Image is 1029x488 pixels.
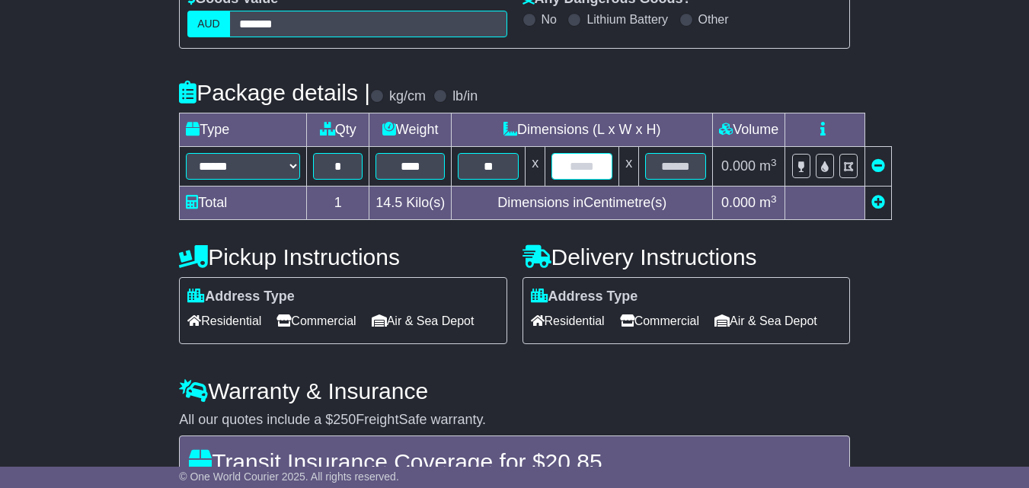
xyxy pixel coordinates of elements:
[187,309,261,333] span: Residential
[389,88,426,105] label: kg/cm
[369,187,452,220] td: Kilo(s)
[545,449,602,474] span: 20.85
[531,309,605,333] span: Residential
[333,412,356,427] span: 250
[586,12,668,27] label: Lithium Battery
[871,195,885,210] a: Add new item
[452,113,713,147] td: Dimensions (L x W x H)
[531,289,638,305] label: Address Type
[771,157,777,168] sup: 3
[179,412,850,429] div: All our quotes include a $ FreightSafe warranty.
[714,309,817,333] span: Air & Sea Depot
[180,187,307,220] td: Total
[307,113,369,147] td: Qty
[452,187,713,220] td: Dimensions in Centimetre(s)
[307,187,369,220] td: 1
[713,113,785,147] td: Volume
[542,12,557,27] label: No
[276,309,356,333] span: Commercial
[620,309,699,333] span: Commercial
[375,195,402,210] span: 14.5
[721,195,756,210] span: 0.000
[759,158,777,174] span: m
[721,158,756,174] span: 0.000
[698,12,729,27] label: Other
[179,470,399,483] span: © One World Courier 2025. All rights reserved.
[187,11,230,37] label: AUD
[179,378,850,403] h4: Warranty & Insurance
[619,147,639,187] td: x
[452,88,478,105] label: lb/in
[179,80,370,105] h4: Package details |
[189,449,840,474] h4: Transit Insurance Coverage for $
[871,158,885,174] a: Remove this item
[372,309,475,333] span: Air & Sea Depot
[187,289,295,305] label: Address Type
[522,244,850,270] h4: Delivery Instructions
[526,147,545,187] td: x
[369,113,452,147] td: Weight
[771,193,777,205] sup: 3
[179,244,507,270] h4: Pickup Instructions
[759,195,777,210] span: m
[180,113,307,147] td: Type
